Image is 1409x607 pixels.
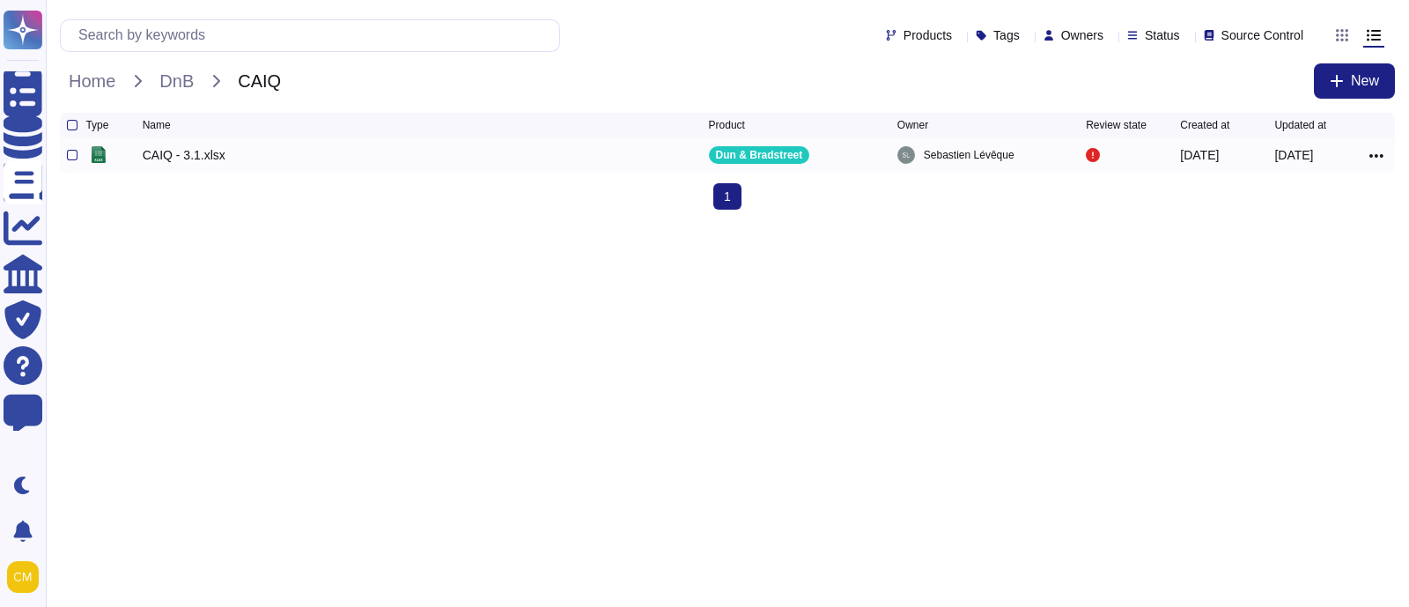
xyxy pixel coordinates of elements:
span: Home [60,68,124,94]
button: New [1314,63,1395,99]
span: 1 [713,183,741,210]
span: Product [709,120,745,130]
button: user [4,558,51,596]
p: Dun & Bradstreet [716,150,803,160]
div: [DATE] [1274,146,1313,164]
span: Name [143,120,171,130]
span: Created at [1180,120,1229,130]
span: Updated at [1274,120,1326,130]
span: CAIQ [229,68,290,94]
span: Source Control [1221,29,1303,41]
div: [DATE] [1180,146,1219,164]
img: user [897,146,915,164]
span: DnB [151,68,203,94]
img: user [7,561,39,593]
span: New [1351,74,1379,88]
span: Tags [993,29,1020,41]
span: Type [85,120,108,130]
div: CAIQ - 3.1.xlsx [143,146,225,164]
span: Products [904,29,952,41]
span: Owners [1061,29,1103,41]
span: Review state [1086,120,1147,130]
input: Search by keywords [70,20,559,51]
span: Owner [897,120,928,130]
span: Status [1145,29,1180,41]
span: Sebastien Lévêque [924,146,1014,164]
